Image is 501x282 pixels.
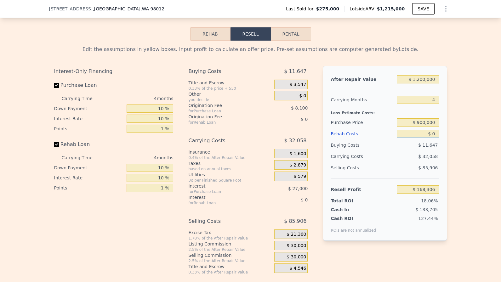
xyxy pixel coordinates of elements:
[331,222,376,233] div: ROIs are not annualized
[418,143,438,148] span: $ 11,647
[331,162,394,173] div: Selling Costs
[188,102,259,109] div: Origination Fee
[188,155,272,160] div: 0.4% of the After Repair Value
[284,66,306,77] span: $ 11,647
[188,120,259,125] div: for Rehab Loan
[188,97,272,102] div: you decide!
[188,252,272,258] div: Selling Commission
[299,93,306,99] span: $ 0
[286,6,316,12] span: Last Sold for
[284,135,306,146] span: $ 32,058
[331,151,370,162] div: Carrying Costs
[231,27,271,41] button: Resell
[289,151,306,157] span: $ 1,600
[188,109,259,114] div: for Purchase Loan
[331,139,394,151] div: Buying Costs
[421,198,438,203] span: 18.06%
[54,173,124,183] div: Interest Rate
[287,243,306,249] span: $ 30,000
[331,128,394,139] div: Rehab Costs
[188,66,259,77] div: Buying Costs
[287,254,306,260] span: $ 30,000
[54,46,447,53] div: Edit the assumptions in yellow boxes. Input profit to calculate an offer price. Pre-set assumptio...
[301,197,308,202] span: $ 0
[54,142,59,147] input: Rehab Loan
[54,124,124,134] div: Points
[331,74,394,85] div: After Repair Value
[188,91,272,97] div: Other
[188,172,272,178] div: Utilities
[331,105,439,117] div: Less Estimate Costs:
[289,82,306,87] span: $ 3,547
[54,114,124,124] div: Interest Rate
[188,241,272,247] div: Listing Commission
[291,105,308,110] span: $ 8,100
[331,117,394,128] div: Purchase Price
[188,216,259,227] div: Selling Costs
[289,162,306,168] span: $ 2,879
[93,6,164,12] span: , [GEOGRAPHIC_DATA]
[54,163,124,173] div: Down Payment
[188,86,272,91] div: 0.33% of the price + 550
[140,6,164,11] span: , WA 98012
[188,236,272,241] div: 1.78% of the After Repair Value
[301,117,308,122] span: $ 0
[415,207,438,212] span: $ 133,705
[440,3,452,15] button: Show Options
[331,206,370,213] div: Cash In
[62,153,103,163] div: Carrying Time
[190,27,231,41] button: Rehab
[418,154,438,159] span: $ 32,058
[293,174,306,179] span: $ 579
[105,153,174,163] div: 4 months
[54,104,124,114] div: Down Payment
[271,27,311,41] button: Rental
[288,186,308,191] span: $ 27,000
[418,165,438,170] span: $ 85,906
[188,263,272,270] div: Title and Escrow
[331,94,394,105] div: Carrying Months
[188,178,272,183] div: 3¢ per Finished Square Foot
[188,80,272,86] div: Title and Escrow
[188,258,272,263] div: 2.5% of the After Repair Value
[331,198,370,204] div: Total ROI
[188,149,272,155] div: Insurance
[54,139,124,150] label: Rehab Loan
[289,266,306,271] span: $ 4,546
[412,3,434,14] button: SAVE
[188,189,259,194] div: for Purchase Loan
[188,229,272,236] div: Excise Tax
[188,135,259,146] div: Carrying Costs
[188,183,259,189] div: Interest
[188,114,259,120] div: Origination Fee
[331,215,376,222] div: Cash ROI
[54,183,124,193] div: Points
[188,194,259,200] div: Interest
[54,83,59,88] input: Purchase Loan
[54,80,124,91] label: Purchase Loan
[105,93,174,104] div: 4 months
[62,93,103,104] div: Carrying Time
[54,66,174,77] div: Interest-Only Financing
[188,160,272,166] div: Taxes
[316,6,339,12] span: $275,000
[350,6,377,12] span: Lotside ARV
[287,232,306,237] span: $ 21,360
[49,6,93,12] span: [STREET_ADDRESS]
[188,270,272,275] div: 0.33% of the After Repair Value
[331,184,394,195] div: Resell Profit
[188,200,259,206] div: for Rehab Loan
[418,216,438,221] span: 127.44%
[284,216,306,227] span: $ 85,906
[377,6,405,11] span: $1,215,000
[188,247,272,252] div: 2.5% of the After Repair Value
[188,166,272,172] div: based on annual taxes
